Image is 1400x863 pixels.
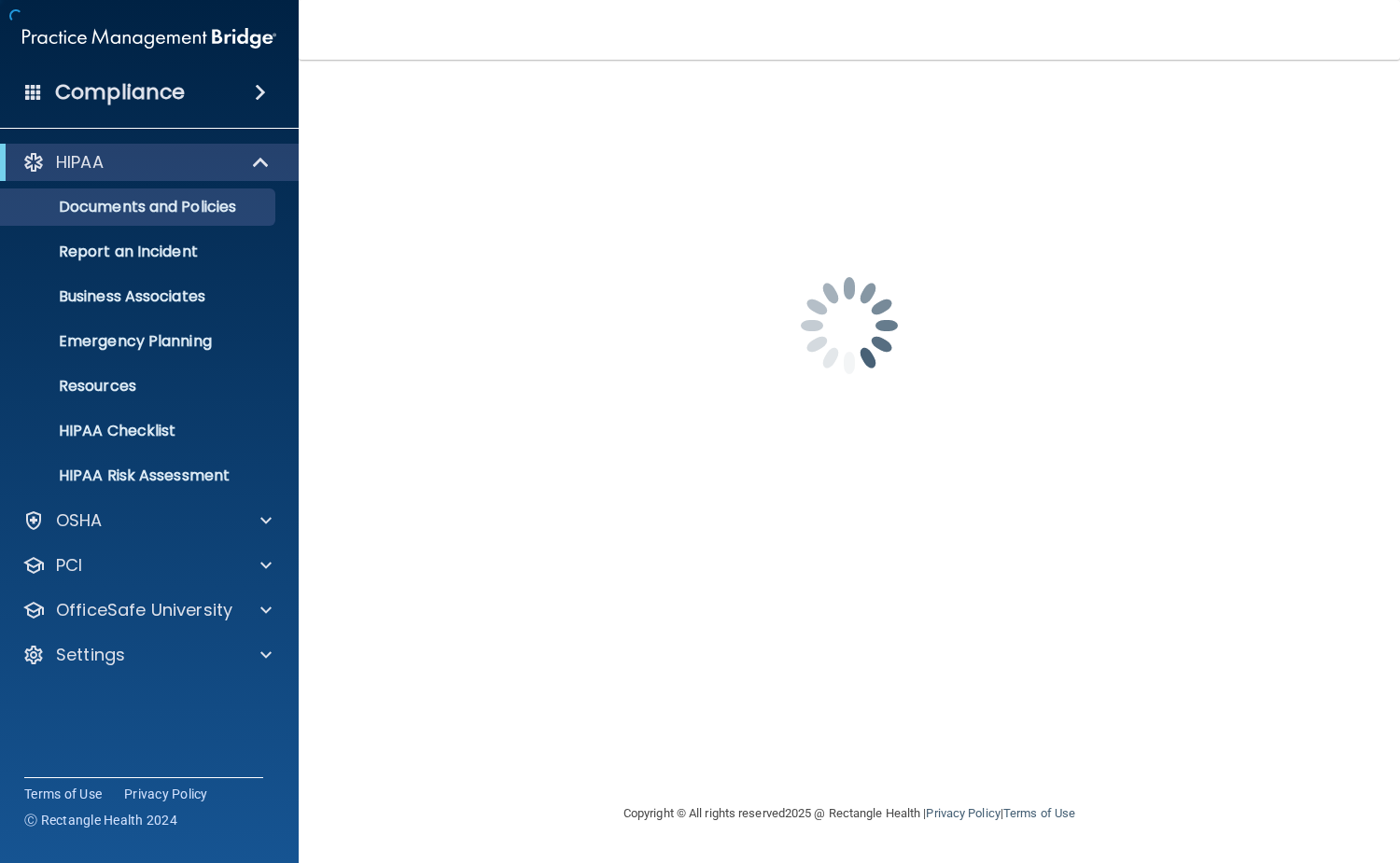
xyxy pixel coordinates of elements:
a: Terms of Use [1003,806,1075,820]
p: Documents and Policies [12,198,267,216]
p: HIPAA [56,151,104,174]
div: Copyright © All rights reserved 2025 @ Rectangle Health | | [509,784,1190,843]
p: Business Associates [12,287,267,306]
p: Settings [56,644,125,666]
img: spinner.e123f6fc.gif [756,232,943,419]
p: OfficeSafe University [56,599,232,621]
p: Resources [12,377,267,396]
iframe: Drift Widget Chat Controller [1077,731,1378,805]
a: Terms of Use [24,785,102,803]
h4: Compliance [55,79,185,105]
p: OSHA [56,509,103,532]
p: Report an Incident [12,243,267,261]
p: HIPAA Risk Assessment [12,466,267,485]
a: OfficeSafe University [22,599,272,621]
a: Privacy Policy [124,785,208,803]
p: PCI [56,554,82,577]
p: HIPAA Checklist [12,422,267,440]
a: PCI [22,554,272,577]
span: Ⓒ Rectangle Health 2024 [24,811,177,829]
p: Emergency Planning [12,332,267,351]
img: PMB logo [22,20,276,57]
a: Privacy Policy [926,806,1000,820]
a: Settings [22,644,272,666]
a: OSHA [22,509,272,532]
a: HIPAA [22,151,271,174]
